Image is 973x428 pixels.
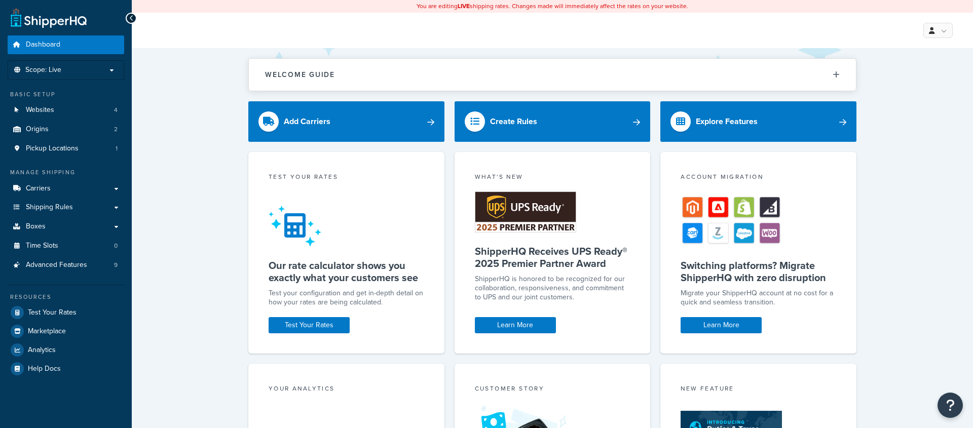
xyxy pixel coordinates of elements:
button: Welcome Guide [249,59,856,91]
span: Origins [26,125,49,134]
a: Carriers [8,179,124,198]
button: Open Resource Center [938,393,963,418]
h5: ShipperHQ Receives UPS Ready® 2025 Premier Partner Award [475,245,630,269]
div: Basic Setup [8,90,124,99]
a: Advanced Features9 [8,256,124,275]
span: Advanced Features [26,261,87,269]
a: Pickup Locations1 [8,139,124,158]
div: Your Analytics [269,384,424,396]
h5: Switching platforms? Migrate ShipperHQ with zero disruption [681,259,836,284]
span: Scope: Live [25,66,61,74]
span: 2 [114,125,118,134]
a: Learn More [475,317,556,333]
li: Advanced Features [8,256,124,275]
a: Explore Features [660,101,856,142]
div: Customer Story [475,384,630,396]
span: Help Docs [28,365,61,373]
div: Explore Features [696,114,758,129]
a: Test Your Rates [269,317,350,333]
h2: Welcome Guide [265,71,335,79]
div: Test your configuration and get in-depth detail on how your rates are being calculated. [269,289,424,307]
span: Test Your Rates [28,308,77,317]
div: Migrate your ShipperHQ account at no cost for a quick and seamless transition. [681,289,836,307]
li: Pickup Locations [8,139,124,158]
h5: Our rate calculator shows you exactly what your customers see [269,259,424,284]
span: Shipping Rules [26,203,73,212]
span: 1 [116,144,118,153]
span: Pickup Locations [26,144,79,153]
b: LIVE [458,2,470,11]
span: 9 [114,261,118,269]
p: ShipperHQ is honored to be recognized for our collaboration, responsiveness, and commitment to UP... [475,275,630,302]
a: Analytics [8,341,124,359]
li: Origins [8,120,124,139]
a: Dashboard [8,35,124,54]
span: Time Slots [26,242,58,250]
div: Add Carriers [284,114,330,129]
a: Create Rules [455,101,651,142]
div: What's New [475,172,630,184]
div: Account Migration [681,172,836,184]
span: 0 [114,242,118,250]
a: Websites4 [8,101,124,120]
a: Learn More [681,317,762,333]
div: Resources [8,293,124,301]
a: Help Docs [8,360,124,378]
span: Dashboard [26,41,60,49]
a: Origins2 [8,120,124,139]
a: Marketplace [8,322,124,340]
div: Create Rules [490,114,537,129]
div: Test your rates [269,172,424,184]
span: Carriers [26,184,51,193]
li: Websites [8,101,124,120]
a: Time Slots0 [8,237,124,255]
span: Boxes [26,222,46,231]
a: Test Your Rates [8,303,124,322]
span: Marketplace [28,327,66,336]
span: Websites [26,106,54,114]
div: Manage Shipping [8,168,124,177]
li: Time Slots [8,237,124,255]
span: Analytics [28,346,56,355]
span: 4 [114,106,118,114]
div: New Feature [681,384,836,396]
a: Boxes [8,217,124,236]
a: Add Carriers [248,101,444,142]
a: Shipping Rules [8,198,124,217]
